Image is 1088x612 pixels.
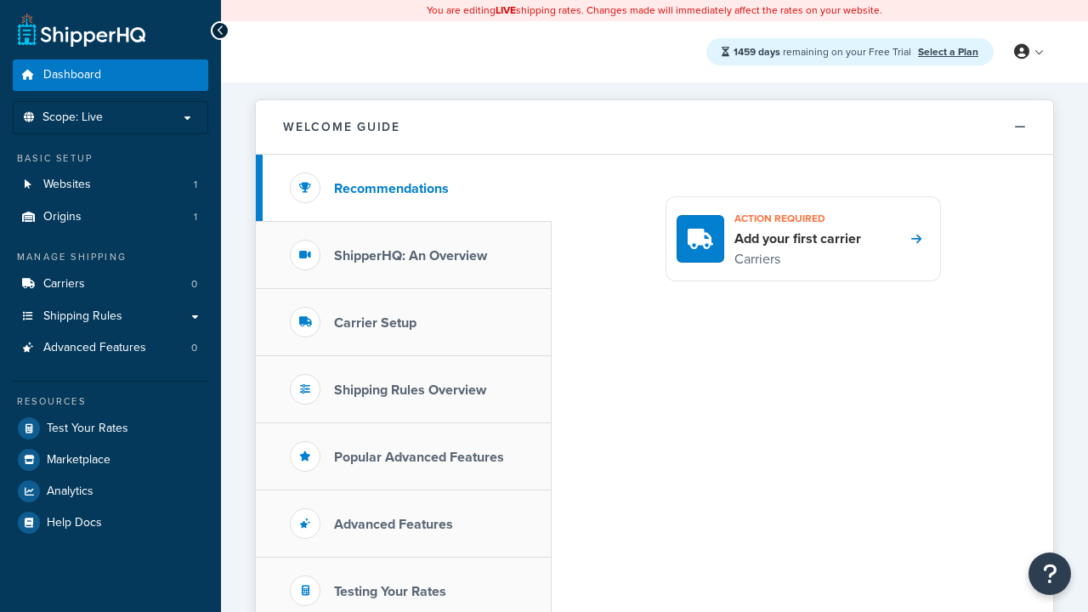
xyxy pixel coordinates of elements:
[734,44,780,59] strong: 1459 days
[191,277,197,292] span: 0
[43,309,122,324] span: Shipping Rules
[13,476,208,507] a: Analytics
[194,210,197,224] span: 1
[13,413,208,444] a: Test Your Rates
[918,44,978,59] a: Select a Plan
[43,341,146,355] span: Advanced Features
[47,516,102,530] span: Help Docs
[13,332,208,364] a: Advanced Features0
[13,269,208,300] li: Carriers
[334,517,453,532] h3: Advanced Features
[42,110,103,125] span: Scope: Live
[1028,552,1071,595] button: Open Resource Center
[13,250,208,264] div: Manage Shipping
[13,201,208,233] a: Origins1
[43,210,82,224] span: Origins
[283,121,400,133] h2: Welcome Guide
[13,332,208,364] li: Advanced Features
[734,44,914,59] span: remaining on your Free Trial
[13,269,208,300] a: Carriers0
[13,59,208,91] a: Dashboard
[496,3,516,18] b: LIVE
[194,178,197,192] span: 1
[191,341,197,355] span: 0
[47,484,93,499] span: Analytics
[334,382,486,398] h3: Shipping Rules Overview
[47,422,128,436] span: Test Your Rates
[734,229,861,248] h4: Add your first carrier
[13,151,208,166] div: Basic Setup
[334,181,449,196] h3: Recommendations
[43,68,101,82] span: Dashboard
[13,301,208,332] a: Shipping Rules
[13,394,208,409] div: Resources
[43,178,91,192] span: Websites
[13,169,208,201] a: Websites1
[256,100,1053,155] button: Welcome Guide
[734,248,861,270] p: Carriers
[13,445,208,475] a: Marketplace
[334,315,416,331] h3: Carrier Setup
[43,277,85,292] span: Carriers
[13,169,208,201] li: Websites
[13,507,208,538] a: Help Docs
[13,201,208,233] li: Origins
[47,453,110,467] span: Marketplace
[334,248,487,263] h3: ShipperHQ: An Overview
[734,207,861,229] h3: Action required
[334,450,504,465] h3: Popular Advanced Features
[334,584,446,599] h3: Testing Your Rates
